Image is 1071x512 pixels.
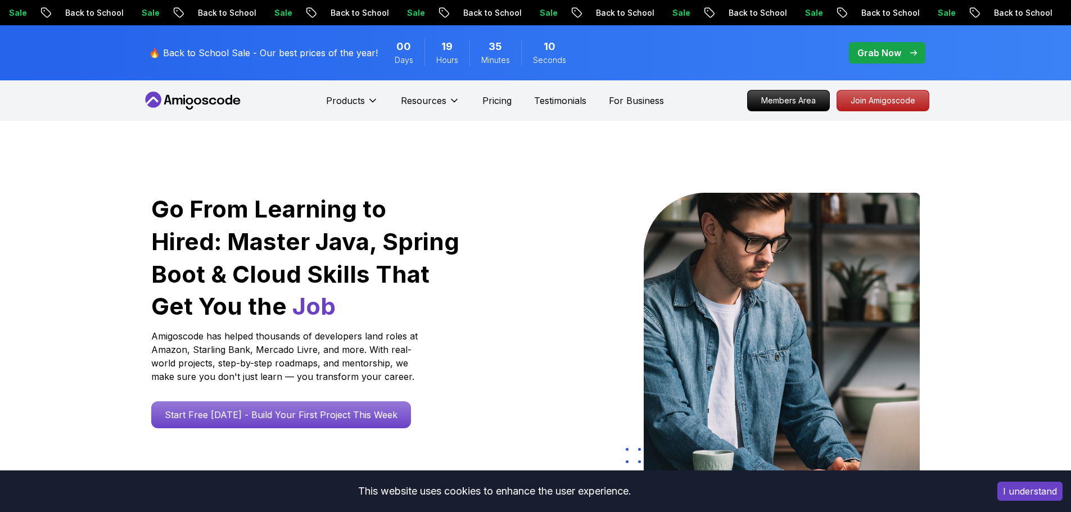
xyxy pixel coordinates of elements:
[857,46,901,60] p: Grab Now
[747,90,830,111] a: Members Area
[401,94,446,107] p: Resources
[451,7,528,19] p: Back to School
[149,46,378,60] p: 🔥 Back to School Sale - Our best prices of the year!
[186,7,263,19] p: Back to School
[482,94,512,107] a: Pricing
[609,94,664,107] a: For Business
[53,7,130,19] p: Back to School
[926,7,962,19] p: Sale
[528,7,564,19] p: Sale
[292,292,336,320] span: Job
[837,90,929,111] a: Join Amigoscode
[441,39,453,55] span: 19 Hours
[717,7,793,19] p: Back to School
[534,94,586,107] a: Testimonials
[997,482,1063,501] button: Accept cookies
[151,329,421,383] p: Amigoscode has helped thousands of developers land roles at Amazon, Starling Bank, Mercado Livre,...
[837,90,929,111] p: Join Amigoscode
[793,7,829,19] p: Sale
[849,7,926,19] p: Back to School
[263,7,299,19] p: Sale
[319,7,395,19] p: Back to School
[8,479,980,504] div: This website uses cookies to enhance the user experience.
[401,94,460,116] button: Resources
[644,193,920,482] img: hero
[326,94,378,116] button: Products
[326,94,365,107] p: Products
[151,193,461,323] h1: Go From Learning to Hired: Master Java, Spring Boot & Cloud Skills That Get You the
[533,55,566,66] span: Seconds
[436,55,458,66] span: Hours
[661,7,697,19] p: Sale
[130,7,166,19] p: Sale
[395,55,413,66] span: Days
[481,55,510,66] span: Minutes
[151,401,411,428] a: Start Free [DATE] - Build Your First Project This Week
[489,39,502,55] span: 35 Minutes
[395,7,431,19] p: Sale
[982,7,1059,19] p: Back to School
[748,90,829,111] p: Members Area
[584,7,661,19] p: Back to School
[544,39,555,55] span: 10 Seconds
[396,39,411,55] span: 0 Days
